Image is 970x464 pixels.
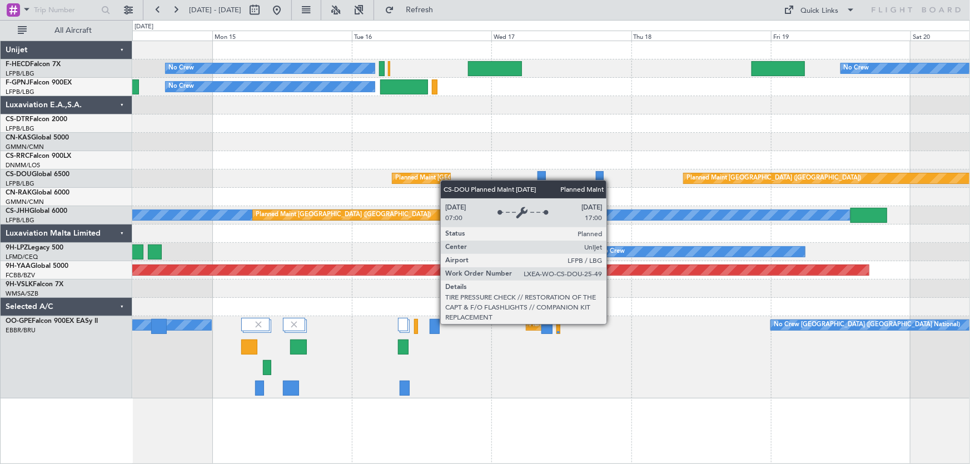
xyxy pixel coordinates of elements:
[6,61,61,68] a: F-HECDFalcon 7X
[6,134,69,141] a: CN-KASGlobal 5000
[6,189,69,196] a: CN-RAKGlobal 6000
[599,243,625,260] div: No Crew
[774,317,960,333] div: No Crew [GEOGRAPHIC_DATA] ([GEOGRAPHIC_DATA] National)
[6,253,38,261] a: LFMD/CEQ
[6,116,29,123] span: CS-DTR
[6,153,29,159] span: CS-RRC
[6,281,63,288] a: 9H-VSLKFalcon 7X
[6,290,38,298] a: WMSA/SZB
[168,78,194,95] div: No Crew
[631,31,771,41] div: Thu 18
[6,189,32,196] span: CN-RAK
[6,171,32,178] span: CS-DOU
[6,134,31,141] span: CN-KAS
[6,179,34,188] a: LFPB/LBG
[168,60,194,77] div: No Crew
[6,263,31,270] span: 9H-YAA
[12,22,121,39] button: All Aircraft
[771,31,911,41] div: Fri 19
[6,281,33,288] span: 9H-VSLK
[6,318,32,325] span: OO-GPE
[6,79,72,86] a: F-GPNJFalcon 900EX
[6,124,34,133] a: LFPB/LBG
[779,1,861,19] button: Quick Links
[6,216,34,224] a: LFPB/LBG
[73,31,212,41] div: Sun 14
[6,245,63,251] a: 9H-LPZLegacy 500
[380,1,446,19] button: Refresh
[6,198,44,206] a: GMMN/CMN
[801,6,839,17] div: Quick Links
[6,271,35,280] a: FCBB/BZV
[6,116,67,123] a: CS-DTRFalcon 2000
[6,161,40,169] a: DNMM/LOS
[212,31,352,41] div: Mon 15
[34,2,98,18] input: Trip Number
[253,320,263,330] img: gray-close.svg
[491,31,631,41] div: Wed 17
[529,317,730,333] div: Planned Maint [GEOGRAPHIC_DATA] ([GEOGRAPHIC_DATA] National)
[396,6,443,14] span: Refresh
[6,61,30,68] span: F-HECD
[6,69,34,78] a: LFPB/LBG
[256,207,431,223] div: Planned Maint [GEOGRAPHIC_DATA] ([GEOGRAPHIC_DATA])
[6,79,29,86] span: F-GPNJ
[6,318,98,325] a: OO-GPEFalcon 900EX EASy II
[395,170,570,187] div: Planned Maint [GEOGRAPHIC_DATA] ([GEOGRAPHIC_DATA])
[6,88,34,96] a: LFPB/LBG
[29,27,117,34] span: All Aircraft
[135,22,153,32] div: [DATE]
[189,5,241,15] span: [DATE] - [DATE]
[6,245,28,251] span: 9H-LPZ
[6,263,68,270] a: 9H-YAAGlobal 5000
[6,208,67,214] a: CS-JHHGlobal 6000
[6,208,29,214] span: CS-JHH
[687,170,862,187] div: Planned Maint [GEOGRAPHIC_DATA] ([GEOGRAPHIC_DATA])
[6,143,44,151] a: GMMN/CMN
[6,326,36,335] a: EBBR/BRU
[6,153,71,159] a: CS-RRCFalcon 900LX
[6,171,69,178] a: CS-DOUGlobal 6500
[352,31,491,41] div: Tue 16
[844,60,869,77] div: No Crew
[289,320,299,330] img: gray-close.svg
